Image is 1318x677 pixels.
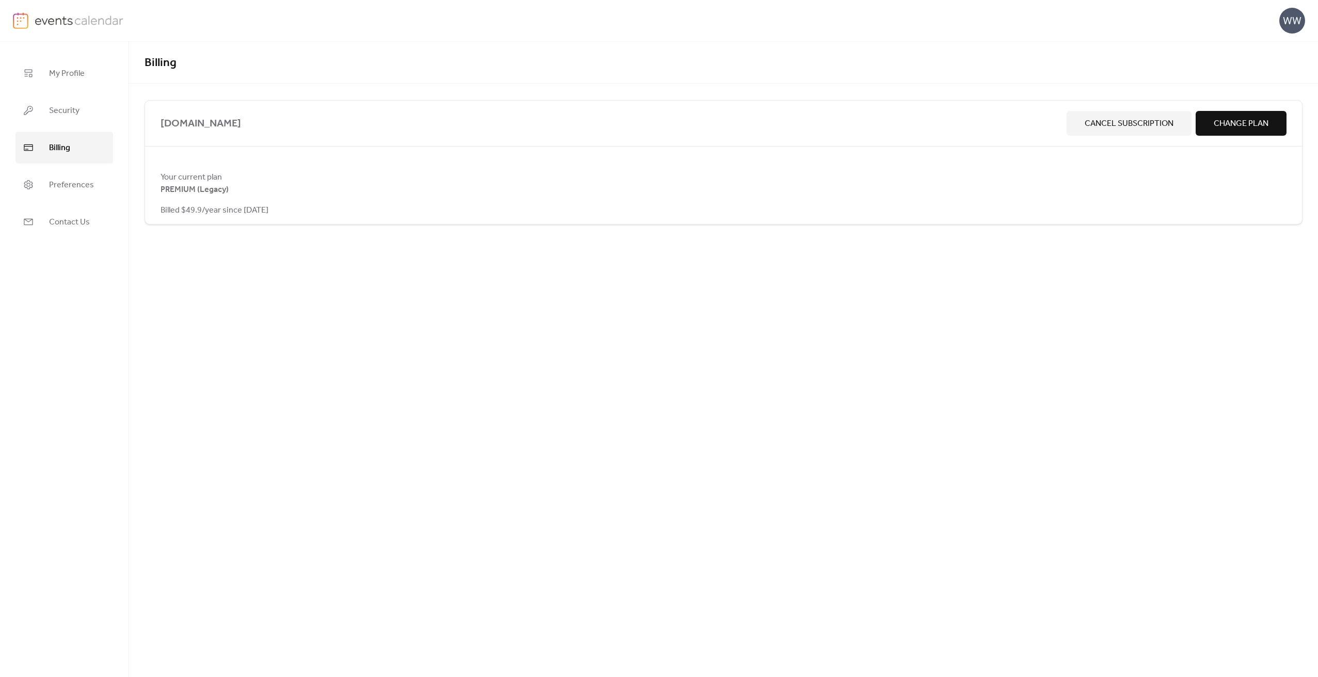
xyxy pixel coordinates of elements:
span: My Profile [49,66,85,82]
a: Preferences [15,169,113,201]
span: Billing [145,52,177,74]
div: WW [1279,8,1305,34]
span: Preferences [49,177,94,194]
button: Cancel Subscription [1067,111,1192,136]
a: Billing [15,132,113,164]
span: Cancel Subscription [1085,118,1173,130]
img: logo-type [35,12,124,28]
button: Change Plan [1196,111,1287,136]
span: Security [49,103,80,119]
a: Security [15,94,113,126]
span: Billed $49.9/year since [DATE] [161,204,268,217]
img: logo [13,12,28,29]
span: Billing [49,140,70,156]
span: [DOMAIN_NAME] [161,116,1062,132]
span: Your current plan [161,171,1287,184]
span: PREMIUM (Legacy) [161,184,229,196]
a: My Profile [15,57,113,89]
span: Contact Us [49,214,90,231]
span: Change Plan [1214,118,1268,130]
a: Contact Us [15,206,113,238]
